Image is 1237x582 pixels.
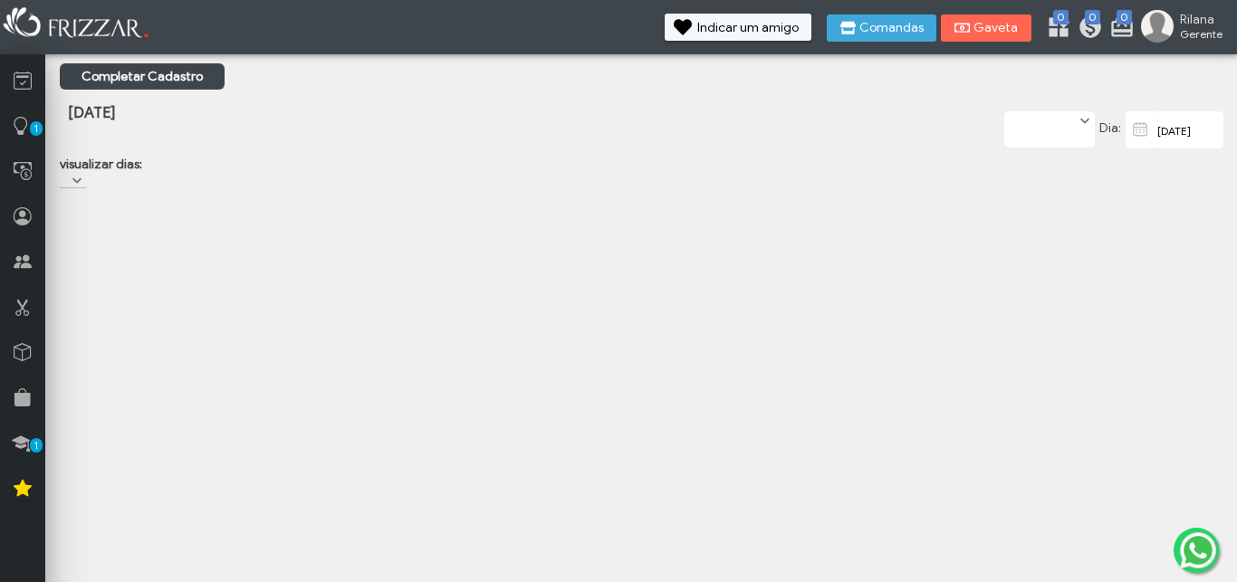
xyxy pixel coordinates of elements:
span: 0 [1117,10,1132,24]
a: 0 [1078,14,1096,43]
span: Indicar um amigo [697,22,799,34]
span: [DATE] [68,103,115,122]
input: data [1155,111,1223,148]
span: Dia: [1099,120,1121,136]
span: 1 [30,121,43,136]
button: Gaveta [941,14,1031,42]
a: Rilana Gerente [1141,10,1228,46]
button: Comandas [827,14,936,42]
img: whatsapp.png [1176,529,1220,572]
label: visualizar dias: [60,157,142,172]
span: Gaveta [973,22,1019,34]
span: Gerente [1180,27,1223,41]
a: 0 [1046,14,1064,43]
span: 1 [30,438,43,453]
span: Comandas [859,22,924,34]
a: Completar Cadastro [60,63,225,90]
a: 0 [1109,14,1127,43]
span: 0 [1085,10,1100,24]
button: Indicar um amigo [665,14,811,41]
img: calendar-01.svg [1129,119,1152,140]
span: 0 [1053,10,1069,24]
span: Rilana [1180,12,1223,27]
